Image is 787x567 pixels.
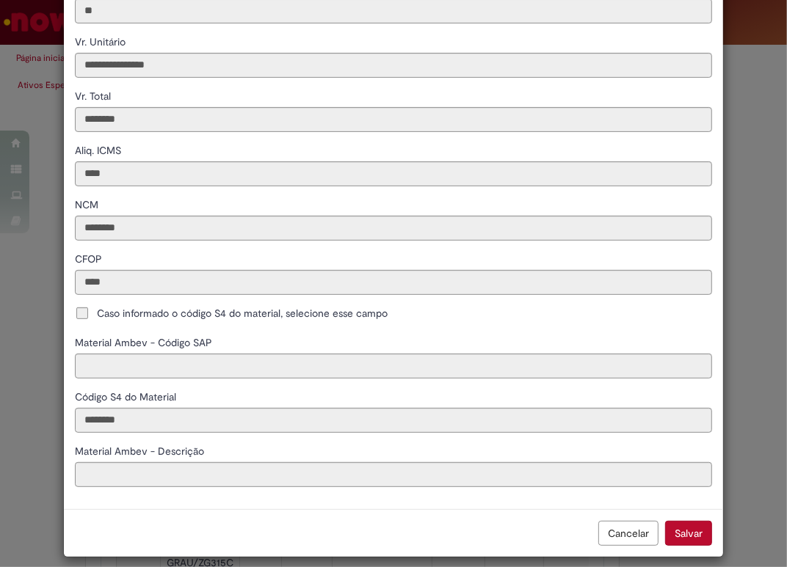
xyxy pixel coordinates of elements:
span: Somente leitura - CFOP [75,252,105,266]
input: CFOP [75,270,712,295]
span: Somente leitura - Vr. Unitário [75,35,128,48]
input: Material Ambev - Código SAP [75,354,712,378]
button: Salvar [665,521,712,546]
span: Caso informado o código S4 do material, selecione esse campo [97,306,388,321]
input: Código S4 do Material [75,408,712,433]
input: Aliq. ICMS [75,161,712,186]
input: Vr. Total [75,107,712,132]
label: Somente leitura - Código S4 do Material [75,389,179,404]
label: Somente leitura - Material Ambev - Código SAP [75,335,215,350]
input: Vr. Unitário [75,53,712,78]
span: Somente leitura - Material Ambev - Código SAP [75,336,215,349]
input: Material Ambev - Descrição [75,462,712,487]
input: NCM [75,216,712,241]
span: Somente leitura - Vr. Total [75,89,114,103]
span: Somente leitura - Material Ambev - Descrição [75,445,207,458]
span: Somente leitura - Aliq. ICMS [75,144,124,157]
label: Somente leitura - Material Ambev - Descrição [75,444,207,458]
span: Somente leitura - NCM [75,198,101,211]
button: Cancelar [598,521,659,546]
